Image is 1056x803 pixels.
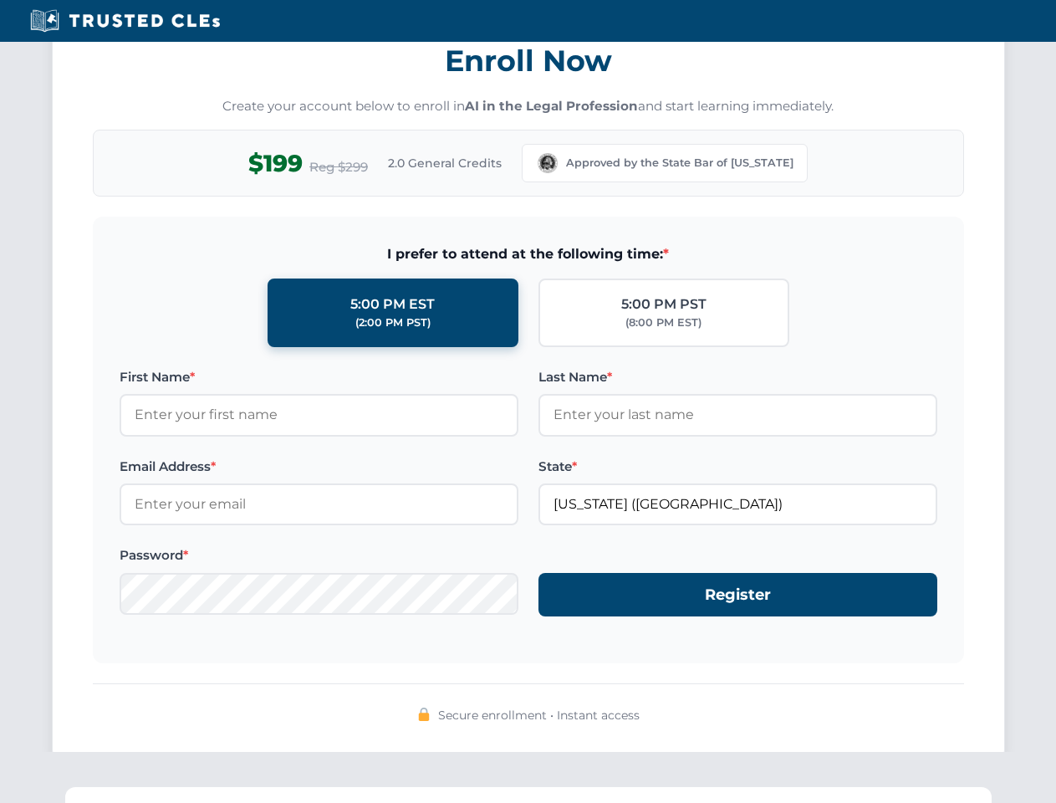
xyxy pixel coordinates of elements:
[120,394,518,436] input: Enter your first name
[120,483,518,525] input: Enter your email
[621,294,707,315] div: 5:00 PM PST
[538,367,937,387] label: Last Name
[388,154,502,172] span: 2.0 General Credits
[120,367,518,387] label: First Name
[350,294,435,315] div: 5:00 PM EST
[566,155,793,171] span: Approved by the State Bar of [US_STATE]
[438,706,640,724] span: Secure enrollment • Instant access
[120,457,518,477] label: Email Address
[625,315,701,331] div: (8:00 PM EST)
[93,97,964,116] p: Create your account below to enroll in and start learning immediately.
[355,315,431,331] div: (2:00 PM PST)
[120,243,937,265] span: I prefer to attend at the following time:
[417,708,431,721] img: 🔒
[538,573,937,617] button: Register
[538,457,937,477] label: State
[25,8,225,33] img: Trusted CLEs
[248,145,303,182] span: $199
[465,98,638,114] strong: AI in the Legal Profession
[309,157,368,177] span: Reg $299
[536,151,559,175] img: Washington Bar
[120,545,518,565] label: Password
[538,394,937,436] input: Enter your last name
[93,34,964,87] h3: Enroll Now
[538,483,937,525] input: Washington (WA)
